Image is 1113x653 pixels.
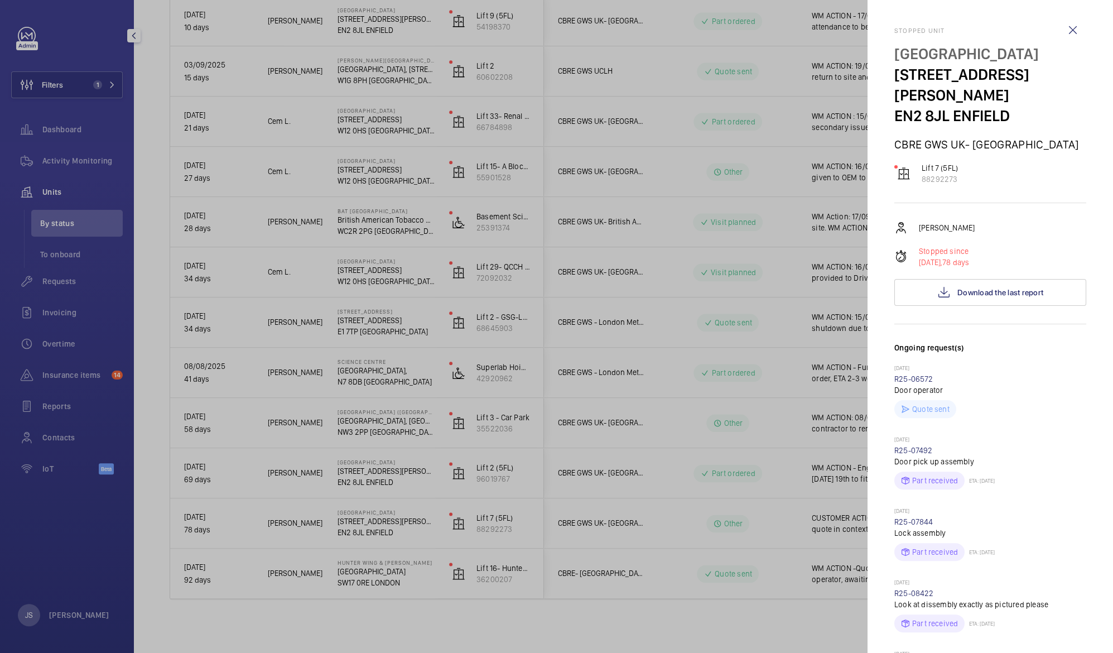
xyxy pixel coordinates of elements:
p: ETA: [DATE] [965,549,995,555]
p: Quote sent [912,404,950,415]
h2: Stopped unit [894,27,1086,35]
p: CBRE GWS UK- [GEOGRAPHIC_DATA] [894,137,1086,151]
p: Lift 7 (5FL) [922,162,958,174]
span: Download the last report [957,288,1043,297]
a: R25-07492 [894,446,933,455]
img: elevator.svg [897,167,910,180]
p: Door pick up assembly [894,456,1086,467]
p: [PERSON_NAME] [919,222,975,233]
p: [GEOGRAPHIC_DATA] [894,44,1086,64]
p: Stopped since [919,246,970,257]
p: [DATE] [894,507,1086,516]
p: Lock assembly [894,527,1086,539]
p: [DATE] [894,579,1086,588]
p: [DATE] [894,436,1086,445]
p: Part received [912,618,958,629]
p: EN2 8JL ENFIELD [894,105,1086,126]
p: 78 days [919,257,970,268]
button: Download the last report [894,279,1086,306]
a: R25-07844 [894,517,933,526]
p: Part received [912,546,958,558]
h3: Ongoing request(s) [894,342,1086,364]
p: [DATE] [894,364,1086,373]
p: Look at dissembly exactly as pictured please [894,599,1086,610]
p: [STREET_ADDRESS][PERSON_NAME] [894,64,1086,105]
span: [DATE], [919,258,942,267]
p: 88292273 [922,174,958,185]
p: Door operator [894,385,1086,396]
a: R25-06572 [894,374,933,383]
p: ETA: [DATE] [965,620,995,627]
p: Part received [912,475,958,486]
p: ETA: [DATE] [965,477,995,484]
a: R25-08422 [894,589,934,598]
